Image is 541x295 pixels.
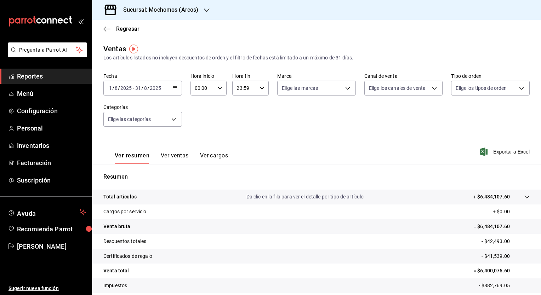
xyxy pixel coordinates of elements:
label: Tipo de orden [451,74,530,79]
span: Configuración [17,106,86,116]
button: Regresar [103,25,139,32]
span: - [133,85,134,91]
button: Ver ventas [161,152,189,164]
span: Elige los canales de venta [369,85,426,92]
label: Marca [277,74,356,79]
input: ---- [149,85,161,91]
input: -- [109,85,112,91]
p: Da clic en la fila para ver el detalle por tipo de artículo [246,193,364,201]
span: Recomienda Parrot [17,224,86,234]
button: Pregunta a Parrot AI [8,42,87,57]
span: Inventarios [17,141,86,150]
span: Reportes [17,71,86,81]
input: -- [144,85,147,91]
span: Elige las categorías [108,116,151,123]
p: - $42,493.00 [482,238,530,245]
button: Exportar a Excel [481,147,530,156]
span: Ayuda [17,208,77,216]
p: - $882,769.05 [479,282,530,289]
span: Menú [17,89,86,98]
p: Impuestos [103,282,127,289]
label: Fecha [103,74,182,79]
img: Tooltip marker [129,45,138,53]
span: Suscripción [17,175,86,185]
label: Hora fin [232,74,269,79]
p: = $6,484,107.60 [473,223,530,230]
label: Categorías [103,105,182,110]
p: - $41,539.00 [482,253,530,260]
button: open_drawer_menu [78,18,84,24]
span: Sugerir nueva función [8,285,86,292]
p: Venta bruta [103,223,130,230]
span: / [141,85,143,91]
input: ---- [120,85,132,91]
span: Facturación [17,158,86,168]
span: / [118,85,120,91]
span: / [112,85,114,91]
p: Certificados de regalo [103,253,152,260]
div: navigation tabs [115,152,228,164]
p: + $0.00 [493,208,530,215]
p: + $6,484,107.60 [473,193,510,201]
span: Personal [17,123,86,133]
label: Canal de venta [364,74,443,79]
button: Ver cargos [200,152,228,164]
span: [PERSON_NAME] [17,242,86,251]
p: Venta total [103,267,129,274]
span: Regresar [116,25,139,32]
span: / [147,85,149,91]
p: Descuentos totales [103,238,146,245]
span: Elige las marcas [282,85,318,92]
input: -- [114,85,118,91]
a: Pregunta a Parrot AI [5,51,87,59]
button: Ver resumen [115,152,149,164]
label: Hora inicio [190,74,227,79]
input: -- [135,85,141,91]
p: Total artículos [103,193,137,201]
div: Los artículos listados no incluyen descuentos de orden y el filtro de fechas está limitado a un m... [103,54,530,62]
p: = $6,400,075.60 [473,267,530,274]
span: Pregunta a Parrot AI [19,46,76,54]
p: Resumen [103,173,530,181]
p: Cargos por servicio [103,208,147,215]
span: Elige los tipos de orden [456,85,507,92]
div: Ventas [103,44,126,54]
h3: Sucursal: Mochomos (Arcos) [118,6,198,14]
